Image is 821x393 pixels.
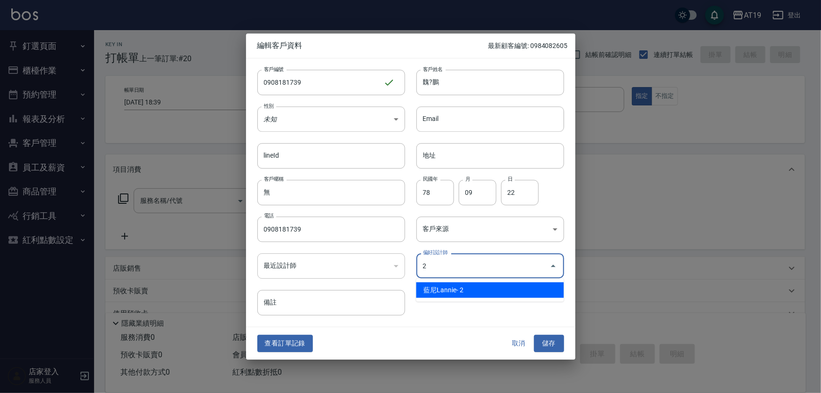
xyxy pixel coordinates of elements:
button: Close [546,258,561,273]
label: 民國年 [423,176,438,183]
li: 藍尼Lannie- 2 [416,282,564,298]
label: 客戶姓名 [423,65,443,72]
p: 最新顧客編號: 0984082605 [488,41,567,51]
label: 月 [465,176,470,183]
span: 編輯客戶資料 [257,41,488,50]
label: 偏好設計師 [423,249,447,256]
label: 客戶編號 [264,65,284,72]
label: 客戶暱稱 [264,176,284,183]
label: 性別 [264,102,274,109]
label: 電話 [264,212,274,219]
em: 未知 [264,115,277,123]
label: 日 [508,176,512,183]
button: 儲存 [534,335,564,353]
button: 取消 [504,335,534,353]
button: 查看訂單記錄 [257,335,313,353]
